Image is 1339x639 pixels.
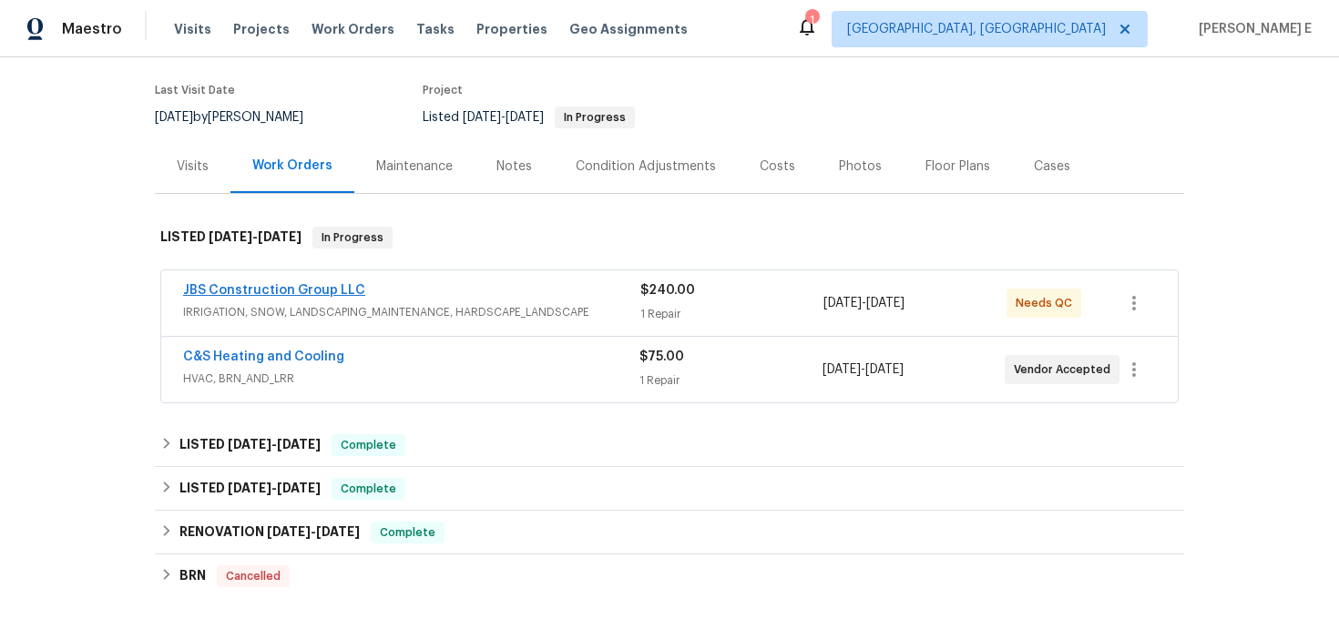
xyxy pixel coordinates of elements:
span: In Progress [314,228,391,247]
span: Complete [333,436,404,454]
span: Needs QC [1016,294,1079,312]
span: [DATE] [866,297,905,309]
span: [DATE] [865,363,904,376]
span: [DATE] [155,111,193,124]
h6: LISTED [160,227,302,248]
span: Tasks [416,23,455,35]
span: In Progress [557,112,633,123]
span: - [228,482,321,494]
div: Cases [1034,157,1070,176]
div: BRN Cancelled [155,554,1184,598]
div: Notes [496,157,532,176]
div: Costs [760,157,795,176]
span: [DATE] [209,230,252,243]
div: Floor Plans [925,157,990,176]
div: RENOVATION [DATE]-[DATE]Complete [155,511,1184,554]
span: - [823,360,904,379]
span: Complete [333,480,404,498]
span: $240.00 [640,284,695,297]
span: - [463,111,544,124]
span: HVAC, BRN_AND_LRR [183,370,639,388]
span: [DATE] [277,482,321,494]
span: Geo Assignments [569,20,688,38]
span: Cancelled [219,567,288,585]
h6: BRN [179,565,206,587]
span: - [267,525,360,538]
span: Maestro [62,20,122,38]
div: Photos [839,157,882,176]
span: Project [423,85,463,96]
div: Visits [177,157,209,176]
div: by [PERSON_NAME] [155,106,325,128]
span: [DATE] [267,525,311,538]
div: Work Orders [252,157,332,175]
a: C&S Heating and Cooling [183,350,344,363]
span: - [228,438,321,451]
div: LISTED [DATE]-[DATE]Complete [155,423,1184,467]
span: IRRIGATION, SNOW, LANDSCAPING_MAINTENANCE, HARDSCAPE_LANDSCAPE [183,303,640,321]
div: LISTED [DATE]-[DATE]In Progress [155,208,1184,267]
span: [DATE] [823,363,861,376]
span: - [209,230,302,243]
span: Properties [476,20,547,38]
span: Visits [174,20,211,38]
span: Projects [233,20,290,38]
span: Vendor Accepted [1014,360,1118,379]
span: $75.00 [639,350,684,363]
span: [DATE] [823,297,862,309]
span: [DATE] [258,230,302,243]
h6: RENOVATION [179,522,360,543]
div: Maintenance [376,157,453,176]
span: [DATE] [316,525,360,538]
h6: LISTED [179,478,321,500]
span: [GEOGRAPHIC_DATA], [GEOGRAPHIC_DATA] [847,20,1106,38]
div: 1 Repair [639,371,822,390]
span: Complete [373,523,443,542]
span: [DATE] [228,438,271,451]
span: [DATE] [277,438,321,451]
a: JBS Construction Group LLC [183,284,365,297]
span: [DATE] [506,111,544,124]
div: 1 Repair [640,305,823,323]
span: [DATE] [463,111,501,124]
span: Listed [423,111,635,124]
span: Last Visit Date [155,85,235,96]
div: LISTED [DATE]-[DATE]Complete [155,467,1184,511]
div: 1 [805,11,818,29]
span: - [823,294,905,312]
span: Work Orders [312,20,394,38]
span: [DATE] [228,482,271,494]
span: [PERSON_NAME] E [1191,20,1312,38]
h6: LISTED [179,434,321,456]
div: Condition Adjustments [576,157,716,176]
